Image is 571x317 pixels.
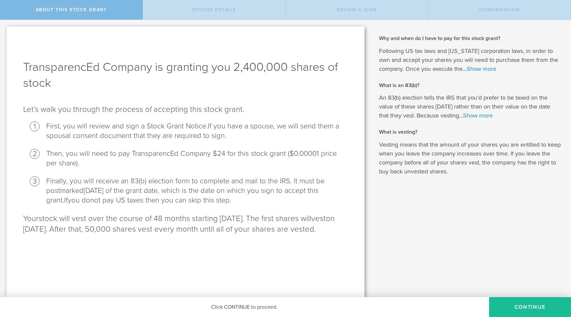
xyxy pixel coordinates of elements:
p: Let’s walk you through the process of accepting this stock grant . [23,104,348,115]
h1: TransparencEd Company is granting you 2,400,000 shares of stock [23,59,348,91]
p: Vesting means that the amount of your shares you are entitled to keep when you leave the company ... [379,140,561,176]
button: CONTINUE [489,297,571,317]
p: Following US tax laws and [US_STATE] corporation laws, in order to own and accept your shares you... [379,47,561,73]
li: Then, you will need to pay TransparencEd Company $24 for this stock grant ($0.00001 price per sha... [46,149,348,168]
span: vest [311,214,326,223]
p: An 83(b) election tells the IRS that you’d prefer to be taxed on the value of these shares [DATE]... [379,93,561,120]
span: About this stock grant [36,7,107,13]
h2: Why and when do I have to pay for this stock grant? [379,35,561,42]
h2: What is vesting? [379,128,561,136]
li: First, you will review and sign a Stock Grant Notice. [46,121,348,141]
span: Your [23,214,39,223]
span: [DATE] of the grant date, which is the date on which you sign to accept this grant. [46,186,319,204]
li: Finally, you will receive an 83(b) election form to complete and mail to the IRS . It must be pos... [46,176,348,205]
p: stock will vest over the course of 48 months starting [DATE]. The first shares will on [DATE]. Af... [23,213,348,235]
span: Confirmation [479,7,520,13]
a: Show more [467,65,496,72]
span: Spouse Details [192,7,236,13]
a: Show more [463,112,493,119]
span: Review & Sign [337,7,377,13]
h2: What is an 83(b)? [379,82,561,89]
span: you do [68,196,90,204]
